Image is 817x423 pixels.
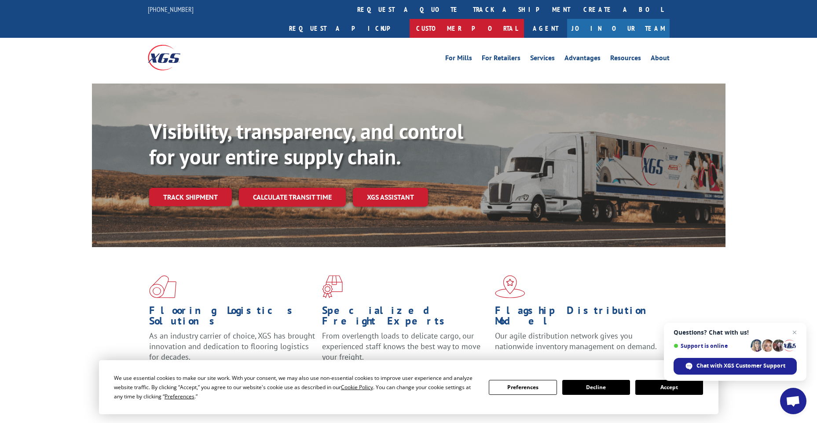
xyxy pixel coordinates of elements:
a: Customer Portal [410,19,524,38]
span: Preferences [165,393,194,400]
span: Support is online [674,343,747,349]
a: Learn More > [495,360,605,370]
a: Services [530,55,555,64]
a: Join Our Team [567,19,670,38]
button: Decline [562,380,630,395]
img: xgs-icon-focused-on-flooring-red [322,275,343,298]
span: Chat with XGS Customer Support [696,362,785,370]
span: Our agile distribution network gives you nationwide inventory management on demand. [495,331,657,351]
div: Chat with XGS Customer Support [674,358,797,375]
h1: Specialized Freight Experts [322,305,488,331]
span: Close chat [789,327,800,338]
a: For Mills [445,55,472,64]
a: Request a pickup [282,19,410,38]
b: Visibility, transparency, and control for your entire supply chain. [149,117,463,170]
h1: Flooring Logistics Solutions [149,305,315,331]
img: xgs-icon-flagship-distribution-model-red [495,275,525,298]
a: Advantages [564,55,601,64]
a: Track shipment [149,188,232,206]
div: We use essential cookies to make our site work. With your consent, we may also use non-essential ... [114,373,478,401]
span: Questions? Chat with us! [674,329,797,336]
div: Open chat [780,388,806,414]
span: Cookie Policy [341,383,373,391]
a: For Retailers [482,55,520,64]
img: xgs-icon-total-supply-chain-intelligence-red [149,275,176,298]
a: Agent [524,19,567,38]
button: Accept [635,380,703,395]
a: Calculate transit time [239,188,346,207]
a: Resources [610,55,641,64]
a: About [651,55,670,64]
div: Cookie Consent Prompt [99,360,718,414]
button: Preferences [489,380,557,395]
a: XGS ASSISTANT [353,188,428,207]
p: From overlength loads to delicate cargo, our experienced staff knows the best way to move your fr... [322,331,488,370]
h1: Flagship Distribution Model [495,305,661,331]
span: As an industry carrier of choice, XGS has brought innovation and dedication to flooring logistics... [149,331,315,362]
a: [PHONE_NUMBER] [148,5,194,14]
